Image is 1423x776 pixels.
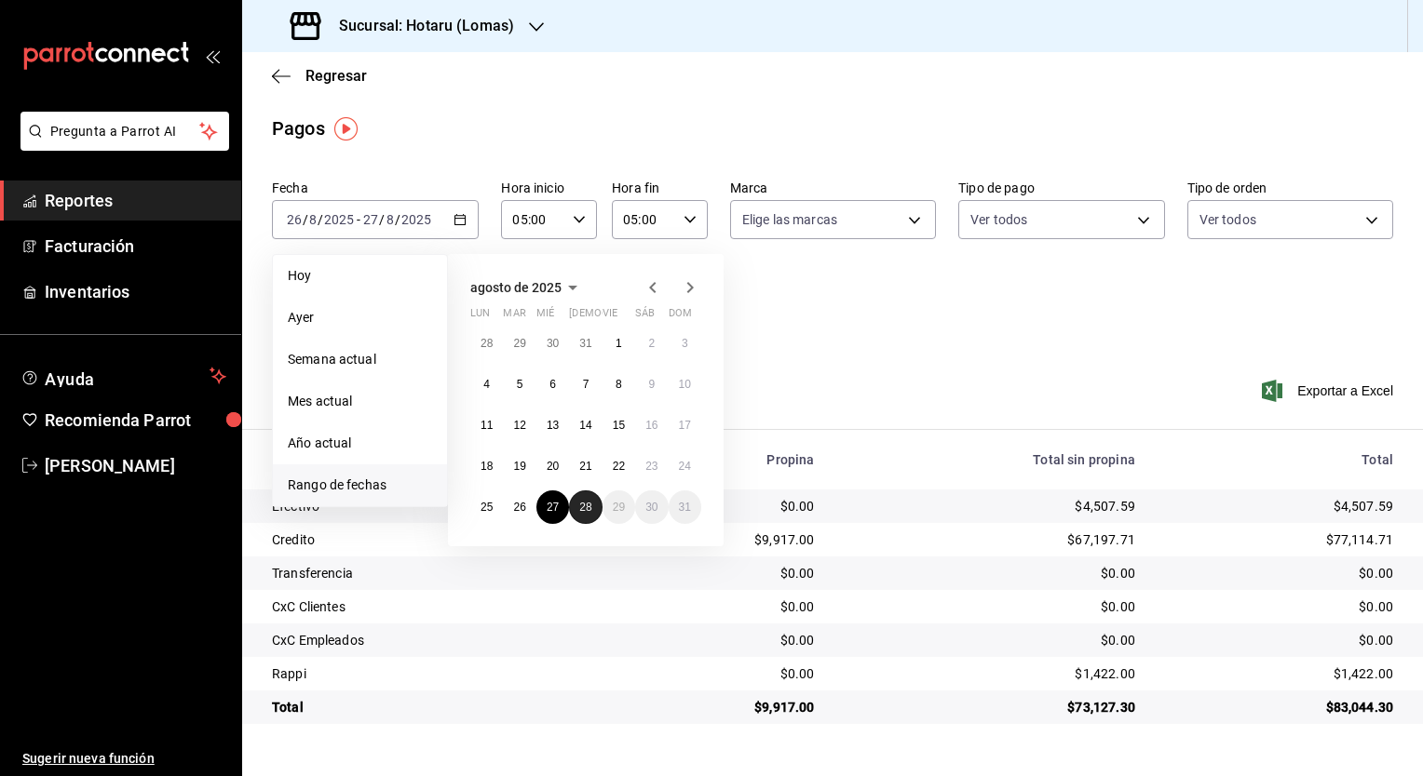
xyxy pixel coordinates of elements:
abbr: 24 de agosto de 2025 [679,460,691,473]
div: CxC Clientes [272,597,596,616]
button: 13 de agosto de 2025 [536,408,569,442]
button: 29 de julio de 2025 [503,327,535,360]
abbr: 25 de agosto de 2025 [481,501,493,514]
div: $0.00 [1165,564,1393,582]
label: Fecha [272,181,479,194]
abbr: 13 de agosto de 2025 [547,419,559,432]
abbr: 2 de agosto de 2025 [648,337,655,350]
span: Ayuda [45,365,202,387]
div: $0.00 [1165,631,1393,649]
abbr: 5 de agosto de 2025 [517,378,523,391]
input: -- [386,212,395,227]
button: agosto de 2025 [470,276,584,299]
button: 4 de agosto de 2025 [470,368,503,401]
div: $0.00 [844,631,1134,649]
button: 9 de agosto de 2025 [635,368,668,401]
div: $0.00 [626,597,814,616]
div: $77,114.71 [1165,530,1393,549]
button: 18 de agosto de 2025 [470,449,503,483]
abbr: domingo [669,307,692,327]
abbr: 11 de agosto de 2025 [481,419,493,432]
abbr: 9 de agosto de 2025 [648,378,655,391]
abbr: 6 de agosto de 2025 [549,378,556,391]
abbr: 22 de agosto de 2025 [613,460,625,473]
span: - [357,212,360,227]
abbr: 31 de julio de 2025 [579,337,591,350]
div: Pagos [272,114,325,142]
button: 25 de agosto de 2025 [470,490,503,524]
button: 2 de agosto de 2025 [635,327,668,360]
div: $83,044.30 [1165,698,1393,716]
button: 6 de agosto de 2025 [536,368,569,401]
span: Regresar [305,67,367,85]
abbr: 31 de agosto de 2025 [679,501,691,514]
label: Hora fin [612,181,708,194]
span: Ver todos [970,210,1027,229]
div: Transferencia [272,564,596,582]
abbr: lunes [470,307,490,327]
button: 23 de agosto de 2025 [635,449,668,483]
button: 26 de agosto de 2025 [503,490,535,524]
div: Total [1165,452,1393,467]
span: Inventarios [45,279,226,304]
button: Regresar [272,67,367,85]
abbr: 8 de agosto de 2025 [616,378,622,391]
abbr: 12 de agosto de 2025 [513,419,525,432]
button: 17 de agosto de 2025 [669,408,701,442]
abbr: 10 de agosto de 2025 [679,378,691,391]
img: Tooltip marker [334,117,358,140]
button: 20 de agosto de 2025 [536,449,569,483]
input: ---- [400,212,432,227]
abbr: 29 de julio de 2025 [513,337,525,350]
input: -- [362,212,379,227]
abbr: 28 de julio de 2025 [481,337,493,350]
button: 27 de agosto de 2025 [536,490,569,524]
div: $0.00 [844,564,1134,582]
span: Año actual [288,434,432,453]
abbr: 23 de agosto de 2025 [645,460,657,473]
div: $73,127.30 [844,698,1134,716]
button: 30 de agosto de 2025 [635,490,668,524]
button: 11 de agosto de 2025 [470,408,503,442]
label: Marca [730,181,936,194]
button: open_drawer_menu [205,48,220,63]
div: Rappi [272,664,596,683]
input: -- [286,212,303,227]
button: 3 de agosto de 2025 [669,327,701,360]
div: $0.00 [626,564,814,582]
abbr: 15 de agosto de 2025 [613,419,625,432]
abbr: 4 de agosto de 2025 [483,378,490,391]
button: 7 de agosto de 2025 [569,368,602,401]
abbr: 14 de agosto de 2025 [579,419,591,432]
abbr: 7 de agosto de 2025 [583,378,590,391]
button: 22 de agosto de 2025 [603,449,635,483]
span: Rango de fechas [288,475,432,495]
span: Facturación [45,234,226,259]
abbr: 28 de agosto de 2025 [579,501,591,514]
abbr: 3 de agosto de 2025 [682,337,688,350]
abbr: 20 de agosto de 2025 [547,460,559,473]
span: / [395,212,400,227]
span: / [318,212,323,227]
abbr: 1 de agosto de 2025 [616,337,622,350]
abbr: 29 de agosto de 2025 [613,501,625,514]
button: 12 de agosto de 2025 [503,408,535,442]
span: Recomienda Parrot [45,408,226,433]
div: Credito [272,530,596,549]
input: -- [308,212,318,227]
span: Hoy [288,266,432,286]
label: Tipo de orden [1187,181,1393,194]
button: 16 de agosto de 2025 [635,408,668,442]
abbr: 30 de agosto de 2025 [645,501,657,514]
button: Exportar a Excel [1266,380,1393,402]
abbr: sábado [635,307,655,327]
abbr: 27 de agosto de 2025 [547,501,559,514]
div: $1,422.00 [844,664,1134,683]
abbr: miércoles [536,307,554,327]
div: $4,507.59 [1165,497,1393,515]
div: $4,507.59 [844,497,1134,515]
span: / [379,212,385,227]
button: 29 de agosto de 2025 [603,490,635,524]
